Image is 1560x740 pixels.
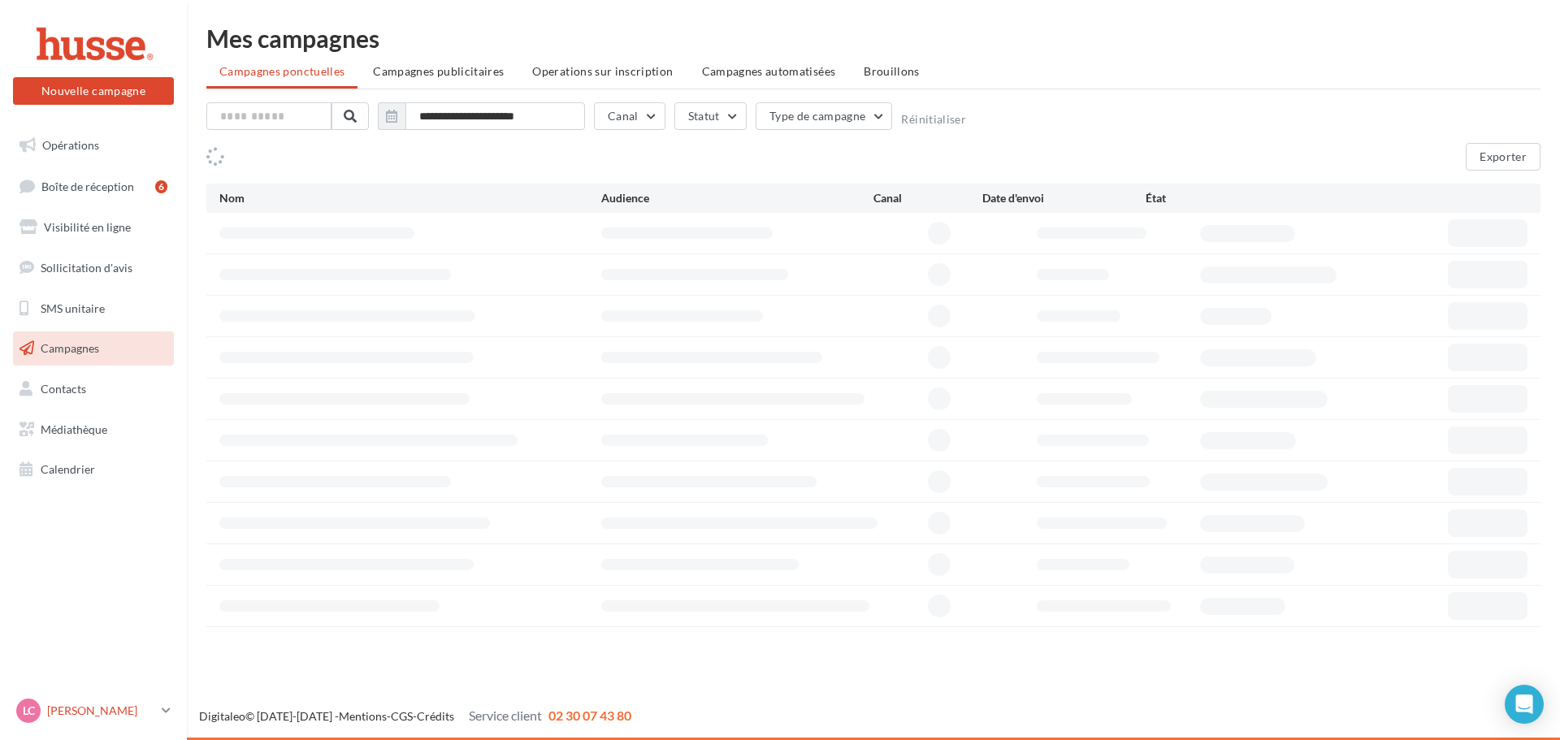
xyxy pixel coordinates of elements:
span: Boîte de réception [41,179,134,193]
span: Sollicitation d'avis [41,261,132,275]
span: Opérations [42,138,99,152]
span: Calendrier [41,462,95,476]
div: Open Intercom Messenger [1505,685,1544,724]
a: LC [PERSON_NAME] [13,695,174,726]
button: Nouvelle campagne [13,77,174,105]
button: Exporter [1466,143,1540,171]
button: Type de campagne [756,102,893,130]
span: Médiathèque [41,422,107,436]
span: Operations sur inscription [532,64,673,78]
div: 6 [155,180,167,193]
span: LC [23,703,35,719]
a: Opérations [10,128,177,162]
div: Mes campagnes [206,26,1540,50]
div: Audience [601,190,873,206]
a: Sollicitation d'avis [10,251,177,285]
button: Statut [674,102,747,130]
a: Crédits [417,709,454,723]
span: Campagnes publicitaires [373,64,504,78]
a: Visibilité en ligne [10,210,177,245]
a: Médiathèque [10,413,177,447]
span: SMS unitaire [41,301,105,314]
a: Campagnes [10,331,177,366]
button: Canal [594,102,665,130]
a: SMS unitaire [10,292,177,326]
span: Visibilité en ligne [44,220,131,234]
a: Boîte de réception6 [10,169,177,204]
p: [PERSON_NAME] [47,703,155,719]
div: Date d'envoi [982,190,1146,206]
div: Nom [219,190,601,206]
span: Campagnes automatisées [702,64,836,78]
span: Service client [469,708,542,723]
span: Campagnes [41,341,99,355]
span: 02 30 07 43 80 [548,708,631,723]
a: Mentions [339,709,387,723]
a: Contacts [10,372,177,406]
a: Calendrier [10,452,177,487]
span: © [DATE]-[DATE] - - - [199,709,631,723]
a: Digitaleo [199,709,245,723]
a: CGS [391,709,413,723]
div: Canal [873,190,982,206]
button: Réinitialiser [901,113,966,126]
span: Contacts [41,382,86,396]
div: État [1146,190,1309,206]
span: Brouillons [864,64,920,78]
